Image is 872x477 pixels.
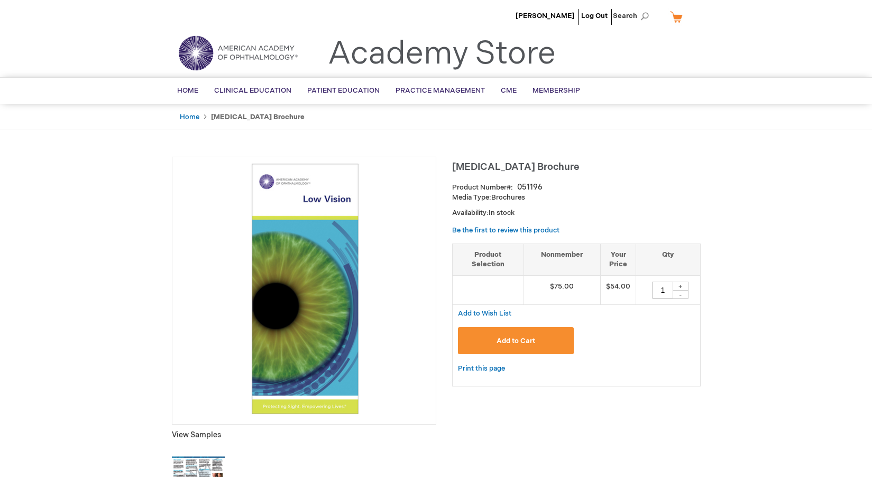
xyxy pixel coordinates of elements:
p: View Samples [172,430,436,440]
strong: [MEDICAL_DATA] Brochure [211,113,305,121]
th: Your Price [601,244,636,275]
span: Search [613,5,653,26]
span: Clinical Education [214,86,291,95]
th: Qty [636,244,700,275]
th: Product Selection [453,244,524,275]
a: Log Out [581,12,608,20]
span: In stock [489,209,515,217]
span: Practice Management [396,86,485,95]
a: Add to Wish List [458,309,511,318]
p: Availability: [452,208,701,218]
a: Print this page [458,362,505,375]
div: - [673,290,689,299]
span: Add to Wish List [458,309,511,318]
p: Brochures [452,193,701,203]
th: Nonmember [524,244,601,275]
span: Membership [533,86,580,95]
strong: Product Number [452,183,513,192]
span: Patient Education [307,86,380,95]
div: + [673,282,689,291]
td: $75.00 [524,275,601,304]
a: Academy Store [328,35,556,73]
strong: Media Type: [452,193,491,202]
div: 051196 [517,182,543,193]
input: Qty [652,282,673,299]
span: [MEDICAL_DATA] Brochure [452,161,579,173]
span: Home [177,86,198,95]
span: CME [501,86,517,95]
td: $54.00 [601,275,636,304]
button: Add to Cart [458,327,574,354]
span: Add to Cart [497,337,535,345]
a: Home [180,113,199,121]
a: Be the first to review this product [452,226,559,235]
a: [PERSON_NAME] [516,12,574,20]
img: Low Vision Brochure [178,163,430,416]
